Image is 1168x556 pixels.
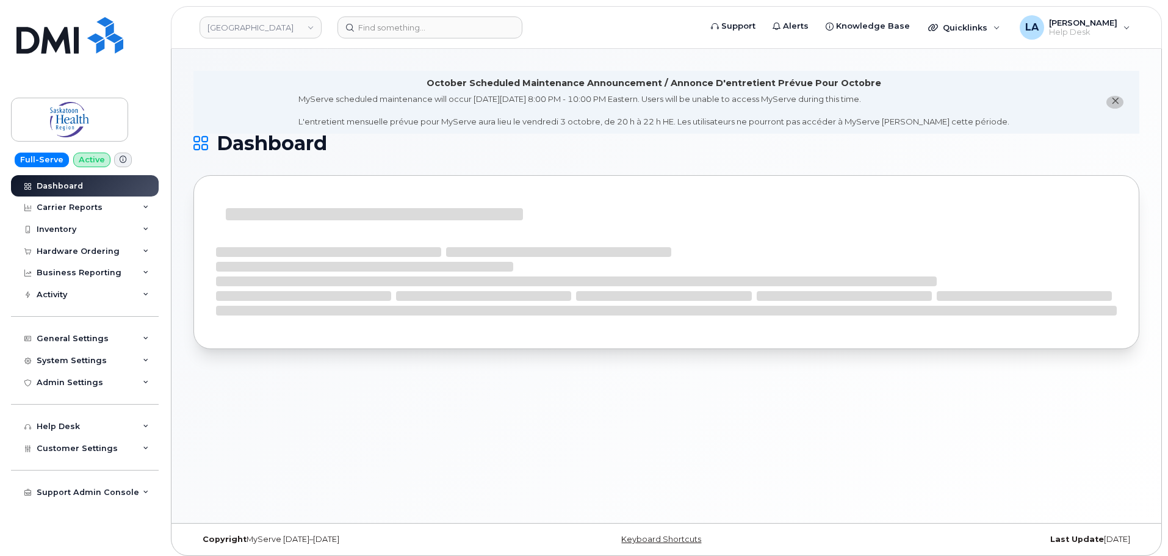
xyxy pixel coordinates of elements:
[427,77,881,90] div: October Scheduled Maintenance Announcement / Annonce D'entretient Prévue Pour Octobre
[824,535,1139,544] div: [DATE]
[1106,96,1123,109] button: close notification
[217,134,327,153] span: Dashboard
[621,535,701,544] a: Keyboard Shortcuts
[298,93,1009,128] div: MyServe scheduled maintenance will occur [DATE][DATE] 8:00 PM - 10:00 PM Eastern. Users will be u...
[203,535,247,544] strong: Copyright
[193,535,509,544] div: MyServe [DATE]–[DATE]
[1050,535,1104,544] strong: Last Update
